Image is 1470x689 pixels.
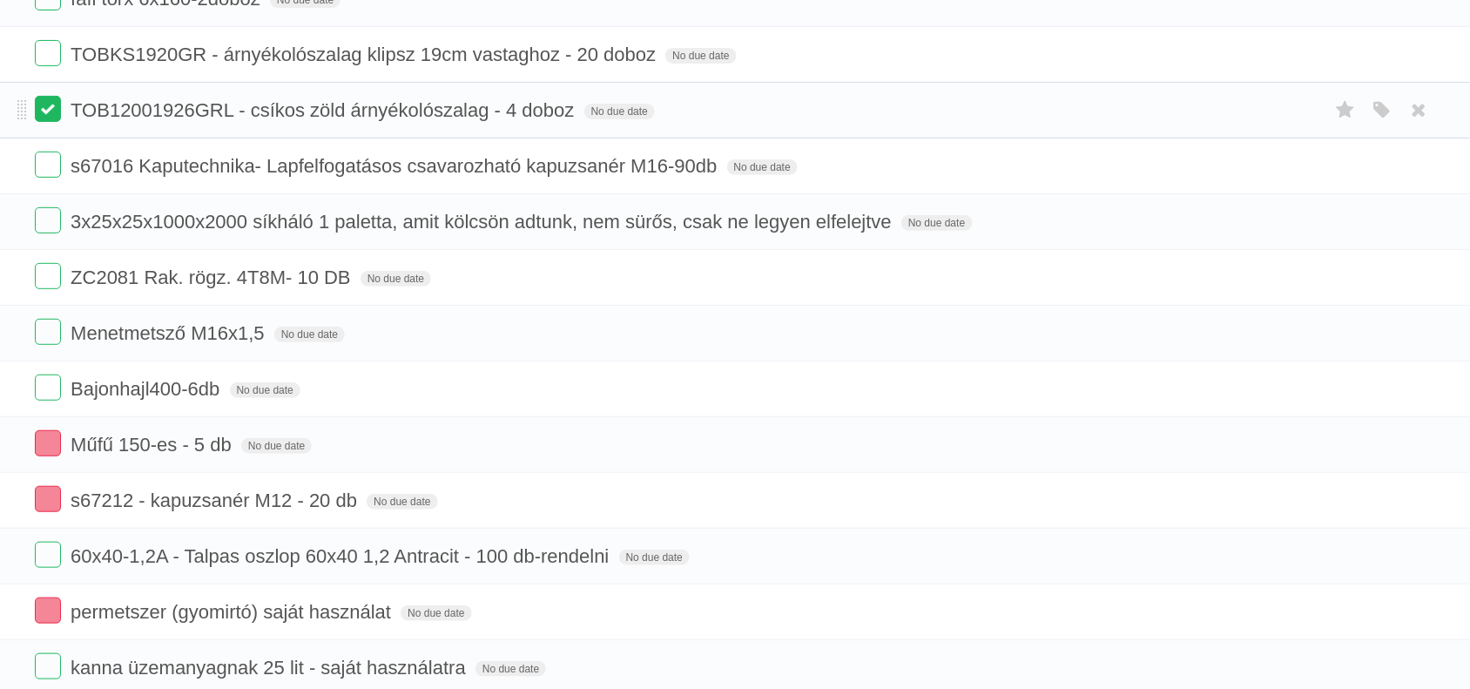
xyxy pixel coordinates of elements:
[274,327,345,342] span: No due date
[71,657,470,679] span: kanna üzemanyagnak 25 lit - saját használatra
[35,375,61,401] label: Done
[230,382,300,398] span: No due date
[71,267,355,288] span: ZC2081 Rak. rögz. 4T8M- 10 DB
[71,211,896,233] span: 3x25x25x1000x2000 síkháló 1 paletta, amit kölcsön adtunk, nem sürős, csak ne legyen elfelejtve
[35,486,61,512] label: Done
[35,542,61,568] label: Done
[71,434,236,456] span: Műfű 150-es - 5 db
[901,215,972,231] span: No due date
[665,48,736,64] span: No due date
[619,550,690,565] span: No due date
[71,545,613,567] span: 60x40-1,2A - Talpas oszlop 60x40 1,2 Antracit - 100 db-rendelni
[71,601,395,623] span: permetszer (gyomirtó) saját használat
[35,430,61,456] label: Done
[35,207,61,233] label: Done
[71,322,269,344] span: Menetmetsző M16x1,5
[71,44,660,65] span: TOBKS1920GR - árnyékolószalag klipsz 19cm vastaghoz - 20 doboz
[727,159,798,175] span: No due date
[71,490,361,511] span: s67212 - kapuzsanér M12 - 20 db
[361,271,431,287] span: No due date
[584,104,655,119] span: No due date
[71,99,578,121] span: TOB12001926GRL - csíkos zöld árnyékolószalag - 4 doboz
[401,605,471,621] span: No due date
[475,661,546,677] span: No due date
[1329,96,1362,125] label: Star task
[35,319,61,345] label: Done
[35,653,61,679] label: Done
[71,155,721,177] span: s67016 Kaputechnika- Lapfelfogatásos csavarozható kapuzsanér M16-90db
[367,494,437,510] span: No due date
[241,438,312,454] span: No due date
[35,598,61,624] label: Done
[35,263,61,289] label: Done
[35,96,61,122] label: Done
[71,378,224,400] span: Bajonhajl400-6db
[35,40,61,66] label: Done
[35,152,61,178] label: Done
